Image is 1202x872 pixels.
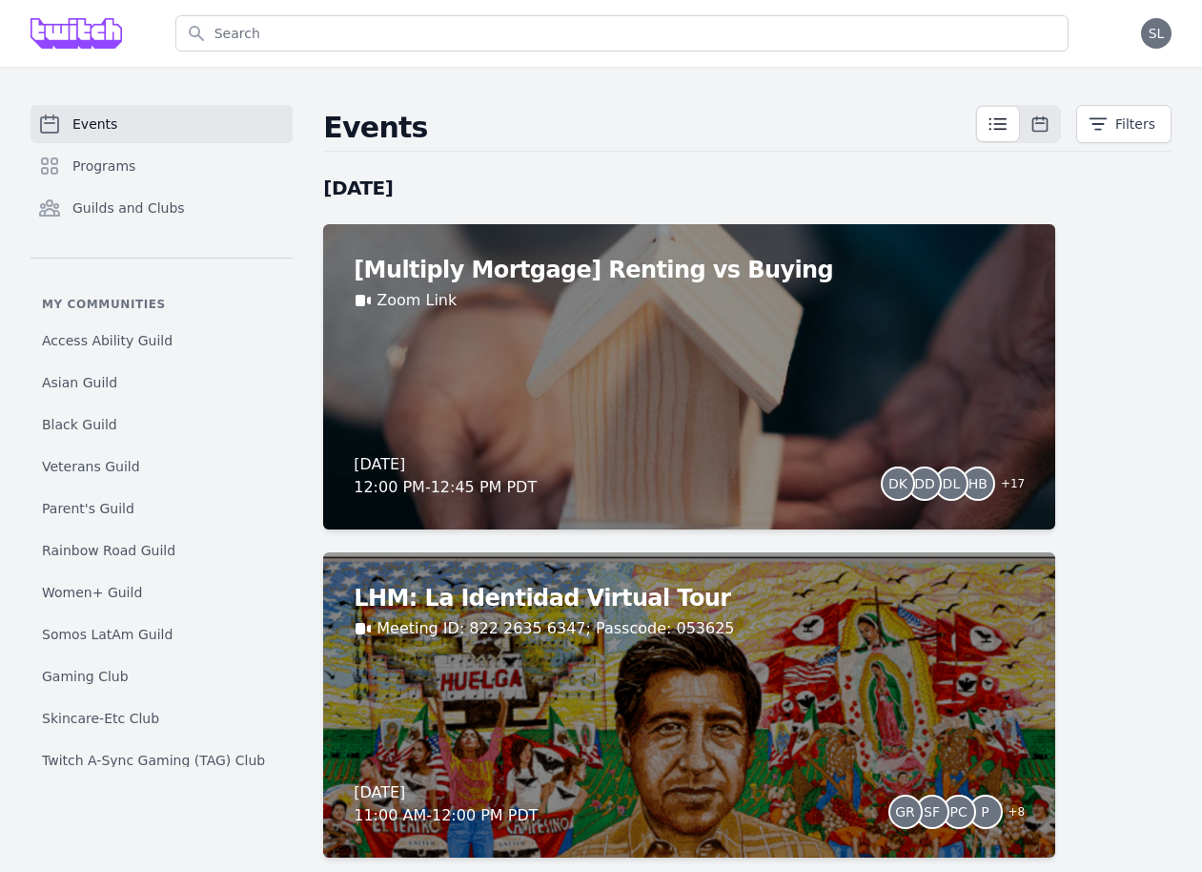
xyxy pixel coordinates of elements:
span: Parent's Guild [42,499,134,518]
a: Events [31,105,293,143]
a: Twitch A-Sync Gaming (TAG) Club [31,743,293,778]
a: Black Guild [31,407,293,442]
input: Search [175,15,1069,52]
button: SL [1141,18,1171,49]
span: Skincare-Etc Club [42,709,159,728]
div: [DATE] 12:00 PM - 12:45 PM PDT [354,453,537,499]
h2: LHM: La Identidad Virtual Tour [354,583,1025,613]
button: Filters [1076,105,1171,143]
a: Programs [31,147,293,185]
span: SF [924,805,940,819]
span: Black Guild [42,415,117,434]
span: SL [1149,27,1165,40]
a: Access Ability Guild [31,323,293,358]
a: Gaming Club [31,659,293,694]
a: [Multiply Mortgage] Renting vs BuyingZoom Link[DATE]12:00 PM-12:45 PM PDTDKDDDLHB+17 [323,224,1055,529]
h2: [DATE] [323,175,1055,201]
span: + 8 [997,800,1026,827]
span: P [981,805,988,819]
a: Meeting ID: 822 2635 6347; Passcode: 053625 [377,617,734,640]
span: Twitch A-Sync Gaming (TAG) Club [42,751,265,770]
a: Rainbow Road Guild [31,533,293,568]
span: DL [943,477,961,490]
span: Asian Guild [42,373,117,392]
span: Rainbow Road Guild [42,541,175,560]
a: Women+ Guild [31,575,293,610]
span: DK [888,477,907,490]
a: Somos LatAm Guild [31,617,293,652]
span: Somos LatAm Guild [42,625,173,644]
span: Access Ability Guild [42,331,173,350]
img: Grove [31,18,122,49]
div: [DATE] 11:00 AM - 12:00 PM PDT [354,781,538,827]
span: Women+ Guild [42,583,142,602]
span: DD [914,477,935,490]
p: My communities [31,297,293,312]
span: Events [72,114,117,134]
a: Guilds and Clubs [31,189,293,227]
h2: Events [323,111,975,145]
span: Guilds and Clubs [72,198,185,218]
span: PC [949,805,967,819]
span: HB [968,477,988,490]
a: Veterans Guild [31,449,293,484]
h2: [Multiply Mortgage] Renting vs Buying [354,255,1025,285]
span: Programs [72,156,135,176]
a: Zoom Link [377,289,457,312]
a: LHM: La Identidad Virtual TourMeeting ID: 822 2635 6347; Passcode: 053625[DATE]11:00 AM-12:00 PM ... [323,552,1055,858]
span: Veterans Guild [42,457,140,476]
a: Asian Guild [31,365,293,400]
a: Skincare-Etc Club [31,701,293,736]
span: GR [895,805,915,819]
nav: Sidebar [31,105,293,767]
span: + 17 [989,472,1025,499]
a: Parent's Guild [31,491,293,526]
span: Gaming Club [42,667,129,686]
